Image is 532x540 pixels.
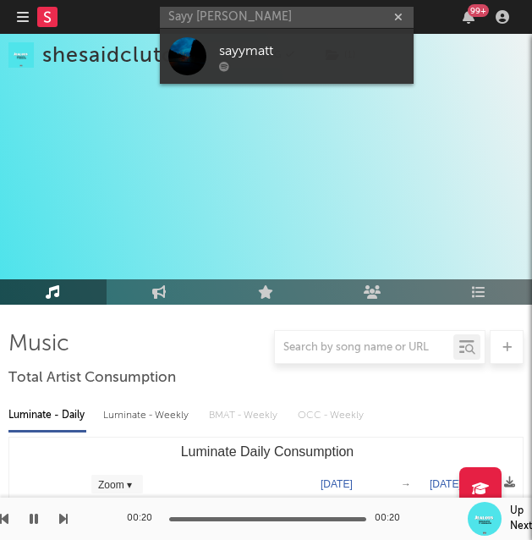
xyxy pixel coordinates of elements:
[8,401,86,430] div: Luminate - Daily
[103,401,192,430] div: Luminate - Weekly
[510,504,532,534] div: Up Next
[219,41,405,61] div: sayymatt
[181,444,354,459] text: Luminate Daily Consumption
[127,509,161,529] div: 00:20
[463,10,474,24] button: 99+
[8,368,176,388] span: Total Artist Consumption
[430,478,462,490] text: [DATE]
[401,478,411,490] text: →
[468,4,489,17] div: 99 +
[160,7,414,28] input: Search for artists
[275,341,453,355] input: Search by song name or URL
[321,478,353,490] text: [DATE]
[160,29,414,84] a: sayymatt
[42,42,188,68] div: shesaidclutch
[375,509,409,529] div: 00:20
